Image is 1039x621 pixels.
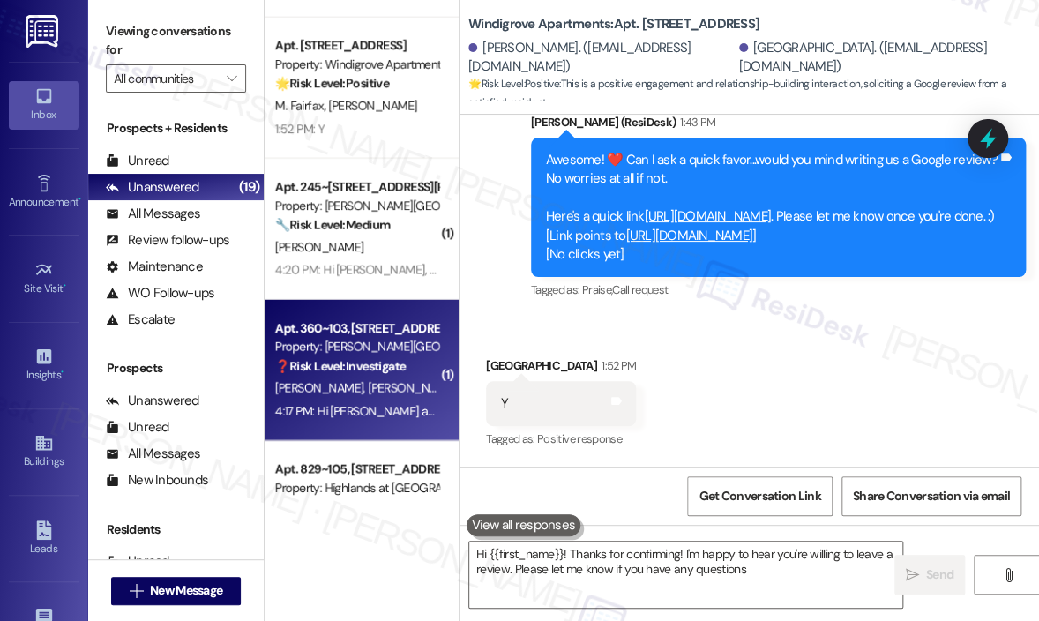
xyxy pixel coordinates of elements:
button: New Message [111,577,242,605]
div: Awesome! ❤️ Can I ask a quick favor...would you mind writing us a Google review? No worries at al... [546,151,998,265]
input: All communities [114,64,218,93]
span: [PERSON_NAME] [275,239,363,255]
label: Viewing conversations for [106,18,246,64]
div: Apt. 360~103, [STREET_ADDRESS][PERSON_NAME] [275,319,438,338]
strong: 🔧 Risk Level: Medium [275,217,390,233]
span: • [61,366,64,378]
div: [PERSON_NAME] (ResiDesk) [531,113,1026,138]
strong: ❓ Risk Level: Investigate [275,358,406,374]
textarea: Hi {{first_name}}! Thanks for confirming! I'm happy [469,542,902,608]
button: Send [894,555,965,595]
div: Apt. 829~105, [STREET_ADDRESS] [275,460,438,479]
a: Site Visit • [9,255,79,303]
div: Property: Windigrove Apartments [275,56,438,74]
div: All Messages [106,205,200,223]
div: WO Follow-ups [106,284,214,303]
div: Property: [PERSON_NAME][GEOGRAPHIC_DATA] [275,338,438,356]
div: [GEOGRAPHIC_DATA] [486,356,636,381]
div: Maintenance [106,258,203,276]
span: New Message [150,581,222,600]
div: 1:52 PM [597,356,636,375]
div: Residents [88,520,264,539]
b: Windigrove Apartments: Apt. [STREET_ADDRESS] [468,15,759,34]
span: Positive response [537,431,622,446]
div: New Inbounds [106,471,208,490]
div: 1:52 PM: Y [275,121,325,137]
span: [PERSON_NAME] [275,380,369,396]
button: Get Conversation Link [687,476,832,516]
div: Y [501,394,508,413]
strong: 🌟 Risk Level: Positive [275,76,389,92]
div: Tagged as: [531,277,1026,303]
span: : This is a positive engagement and relationship-building interaction, soliciting a Google review... [468,75,1039,113]
div: Apt. 245~[STREET_ADDRESS][PERSON_NAME] [275,178,438,197]
strong: 🌟 Risk Level: Positive [468,77,559,91]
div: Tagged as: [486,426,636,452]
span: [PERSON_NAME] [329,98,417,114]
i:  [130,584,143,598]
i:  [906,568,919,582]
div: All Messages [106,445,200,463]
a: Buildings [9,428,79,475]
span: • [64,280,66,292]
div: (19) [235,174,264,201]
i:  [227,71,236,86]
div: 1:43 PM [676,113,715,131]
div: Review follow-ups [106,231,229,250]
span: Praise , [582,282,612,297]
div: Unanswered [106,178,199,197]
div: Property: [PERSON_NAME][GEOGRAPHIC_DATA] [275,197,438,215]
button: Share Conversation via email [841,476,1021,516]
span: Send [926,565,953,584]
a: Inbox [9,81,79,129]
a: [URL][DOMAIN_NAME] [644,207,771,225]
span: M. Fairfax [275,98,329,114]
div: Escalate [106,310,175,329]
div: Prospects [88,359,264,378]
div: Apt. [STREET_ADDRESS] [275,37,438,56]
div: [GEOGRAPHIC_DATA]. ([EMAIL_ADDRESS][DOMAIN_NAME]) [739,39,1026,77]
img: ResiDesk Logo [26,15,62,48]
a: Leads [9,515,79,563]
span: [PERSON_NAME] [369,380,457,396]
div: Property: Highlands at [GEOGRAPHIC_DATA] Apartments [275,479,438,498]
i:  [1002,568,1015,582]
a: Insights • [9,341,79,389]
div: [PERSON_NAME]. ([EMAIL_ADDRESS][DOMAIN_NAME]) [468,39,735,77]
div: Unanswered [106,392,199,410]
div: Unread [106,552,169,571]
span: Get Conversation Link [699,487,820,505]
div: Unread [106,418,169,437]
span: Share Conversation via email [853,487,1010,505]
div: Prospects + Residents [88,119,264,138]
a: [URL][DOMAIN_NAME] [625,227,752,244]
span: Call request [612,282,668,297]
span: • [78,193,81,206]
div: Unread [106,152,169,170]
